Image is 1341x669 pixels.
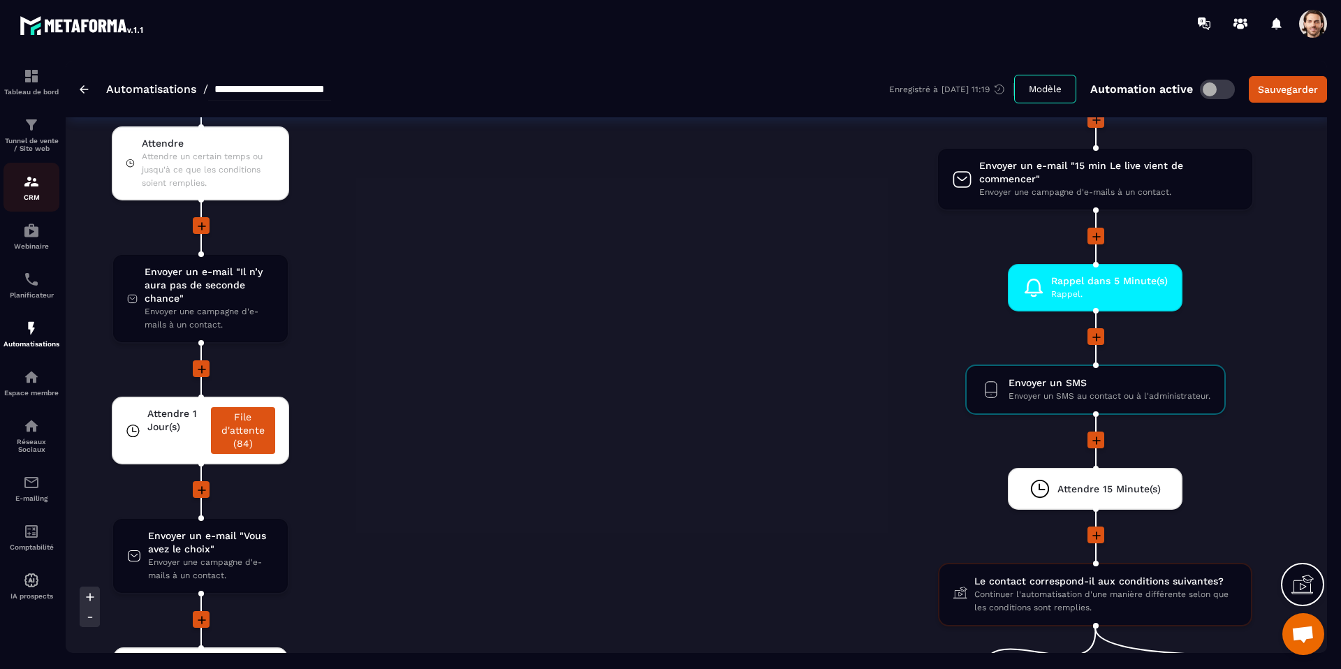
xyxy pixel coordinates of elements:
[147,407,204,434] span: Attendre 1 Jour(s)
[211,407,275,454] a: File d'attente (84)
[3,358,59,407] a: automationsautomationsEspace membre
[3,389,59,397] p: Espace membre
[3,193,59,201] p: CRM
[145,305,274,332] span: Envoyer une campagne d'e-mails à un contact.
[1009,376,1210,390] span: Envoyer un SMS
[1009,390,1210,403] span: Envoyer un SMS au contact ou à l'administrateur.
[23,222,40,239] img: automations
[148,529,274,556] span: Envoyer un e-mail "Vous avez le choix"
[3,543,59,551] p: Comptabilité
[142,150,275,190] span: Attendre un certain temps ou jusqu'à ce que les conditions soient remplies.
[148,556,274,582] span: Envoyer une campagne d'e-mails à un contact.
[3,260,59,309] a: schedulerschedulerPlanificateur
[1051,288,1168,301] span: Rappel.
[20,13,145,38] img: logo
[1051,274,1168,288] span: Rappel dans 5 Minute(s)
[3,494,59,502] p: E-mailing
[1057,483,1161,496] span: Attendre 15 Minute(s)
[3,309,59,358] a: automationsautomationsAutomatisations
[23,523,40,540] img: accountant
[106,82,196,96] a: Automatisations
[3,513,59,561] a: accountantaccountantComptabilité
[203,82,208,96] span: /
[979,186,1238,199] span: Envoyer une campagne d'e-mails à un contact.
[23,418,40,434] img: social-network
[23,369,40,385] img: automations
[941,84,990,94] p: [DATE] 11:19
[23,117,40,133] img: formation
[145,265,274,305] span: Envoyer un e-mail "Il n’y aura pas de seconde chance"
[23,474,40,491] img: email
[23,68,40,84] img: formation
[3,137,59,152] p: Tunnel de vente / Site web
[23,320,40,337] img: automations
[1014,75,1076,103] button: Modèle
[889,83,1014,96] div: Enregistré à
[1282,613,1324,655] a: Open chat
[3,291,59,299] p: Planificateur
[3,106,59,163] a: formationformationTunnel de vente / Site web
[3,163,59,212] a: formationformationCRM
[3,464,59,513] a: emailemailE-mailing
[3,438,59,453] p: Réseaux Sociaux
[1090,82,1193,96] p: Automation active
[3,242,59,250] p: Webinaire
[3,407,59,464] a: social-networksocial-networkRéseaux Sociaux
[974,588,1237,615] span: Continuer l'automatisation d'une manière différente selon que les conditions sont remplies.
[974,575,1237,588] span: Le contact correspond-il aux conditions suivantes?
[80,85,89,94] img: arrow
[142,137,275,150] span: Attendre
[3,592,59,600] p: IA prospects
[979,159,1238,186] span: Envoyer un e-mail "15 min Le live vient de commencer"
[23,271,40,288] img: scheduler
[3,340,59,348] p: Automatisations
[1258,82,1318,96] div: Sauvegarder
[23,173,40,190] img: formation
[3,212,59,260] a: automationsautomationsWebinaire
[3,57,59,106] a: formationformationTableau de bord
[1249,76,1327,103] button: Sauvegarder
[3,88,59,96] p: Tableau de bord
[23,572,40,589] img: automations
